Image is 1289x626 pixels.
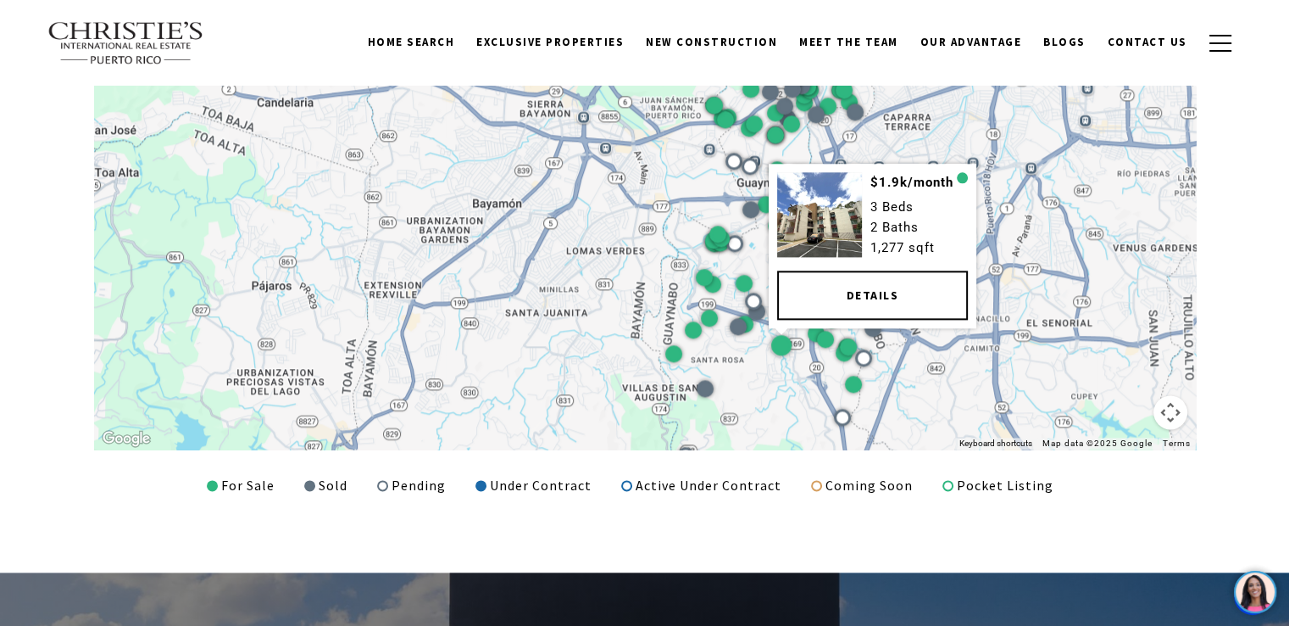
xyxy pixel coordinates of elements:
[621,475,781,497] div: Active Under Contract
[1032,26,1097,59] a: Blogs
[1108,35,1187,49] span: Contact Us
[870,172,968,193] div: $1.9k/month
[10,10,49,49] img: be3d4b55-7850-4bcb-9297-a2f9cd376e78.png
[476,35,624,49] span: Exclusive Properties
[909,26,1033,59] a: Our Advantage
[98,428,154,450] img: Google
[920,35,1022,49] span: Our Advantage
[1153,395,1187,429] button: Map camera controls
[47,21,205,65] img: Christie's International Real Estate text transparent background
[870,217,968,238] div: 2 Baths
[777,172,862,257] img: 405973ed-5766-443c-9db9-89ca41c9aede.jpeg
[1163,439,1191,448] a: Terms - open in a new tab
[304,475,347,497] div: Sold
[788,26,909,59] a: Meet the Team
[646,35,777,49] span: New Construction
[207,475,275,497] div: For Sale
[465,26,635,59] a: Exclusive Properties
[1043,35,1086,49] span: Blogs
[357,26,466,59] a: Home Search
[635,26,788,59] a: New Construction
[777,271,968,320] a: Details
[870,238,968,258] div: 1,277 sqft
[475,475,592,497] div: Under Contract
[1042,439,1153,448] span: Map data ©2025 Google
[870,197,968,217] div: 3 Beds
[1198,19,1242,68] button: button
[98,428,154,450] a: Open this area in Google Maps (opens a new window)
[811,475,913,497] div: Coming Soon
[959,438,1032,450] button: Keyboard shortcuts
[377,475,446,497] div: Pending
[942,475,1053,497] div: Pocket Listing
